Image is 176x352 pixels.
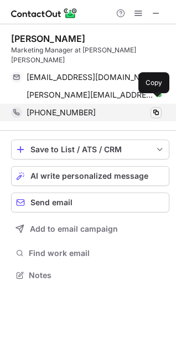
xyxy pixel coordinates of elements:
[11,268,169,283] button: Notes
[11,246,169,261] button: Find work email
[27,90,153,100] span: [PERSON_NAME][EMAIL_ADDRESS][PERSON_NAME][DOMAIN_NAME]
[29,248,165,258] span: Find work email
[27,108,96,118] span: [PHONE_NUMBER]
[30,225,118,233] span: Add to email campaign
[11,219,169,239] button: Add to email campaign
[30,145,150,154] div: Save to List / ATS / CRM
[27,72,153,82] span: [EMAIL_ADDRESS][DOMAIN_NAME]
[30,172,148,180] span: AI write personalized message
[11,45,169,65] div: Marketing Manager at [PERSON_NAME] [PERSON_NAME]
[11,140,169,159] button: save-profile-one-click
[11,193,169,212] button: Send email
[11,166,169,186] button: AI write personalized message
[11,7,77,20] img: ContactOut v5.3.10
[29,270,165,280] span: Notes
[30,198,73,207] span: Send email
[11,33,85,44] div: [PERSON_NAME]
